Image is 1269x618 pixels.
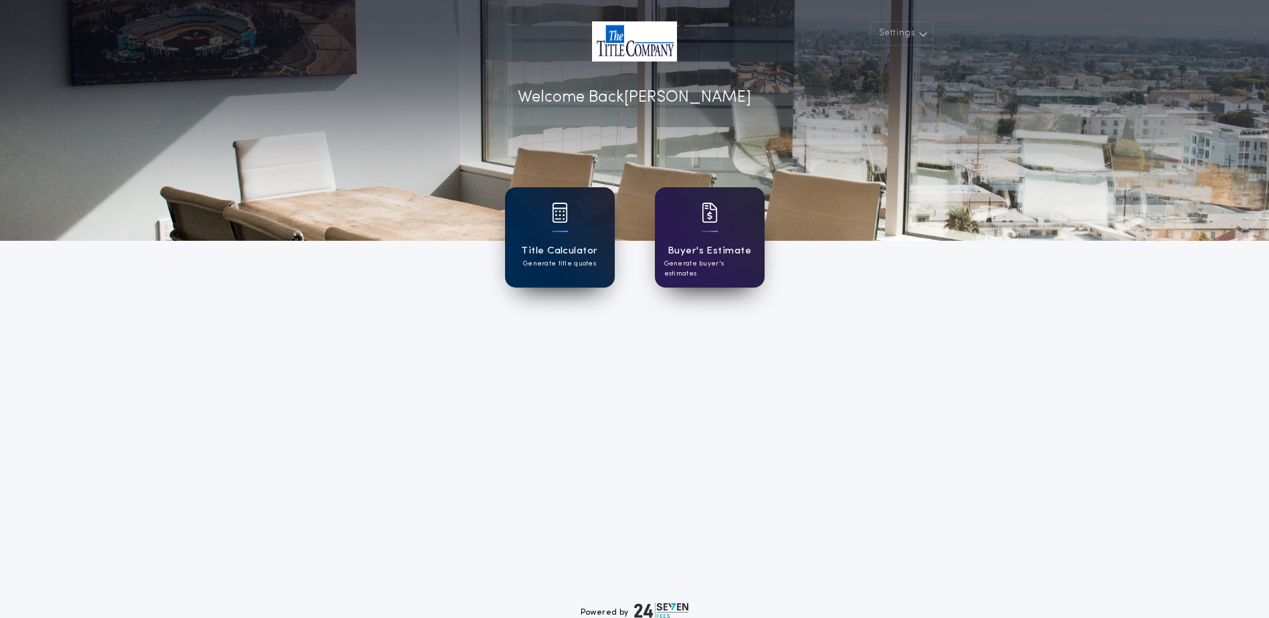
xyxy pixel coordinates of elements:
p: Generate buyer's estimates [664,259,755,279]
img: card icon [702,203,718,223]
a: card iconTitle CalculatorGenerate title quotes [505,187,615,288]
h1: Title Calculator [521,243,597,259]
img: account-logo [592,21,677,62]
img: card icon [552,203,568,223]
p: Welcome Back [PERSON_NAME] [518,86,751,110]
h1: Buyer's Estimate [668,243,751,259]
button: Settings [870,21,933,45]
a: card iconBuyer's EstimateGenerate buyer's estimates [655,187,765,288]
p: Generate title quotes [523,259,596,269]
